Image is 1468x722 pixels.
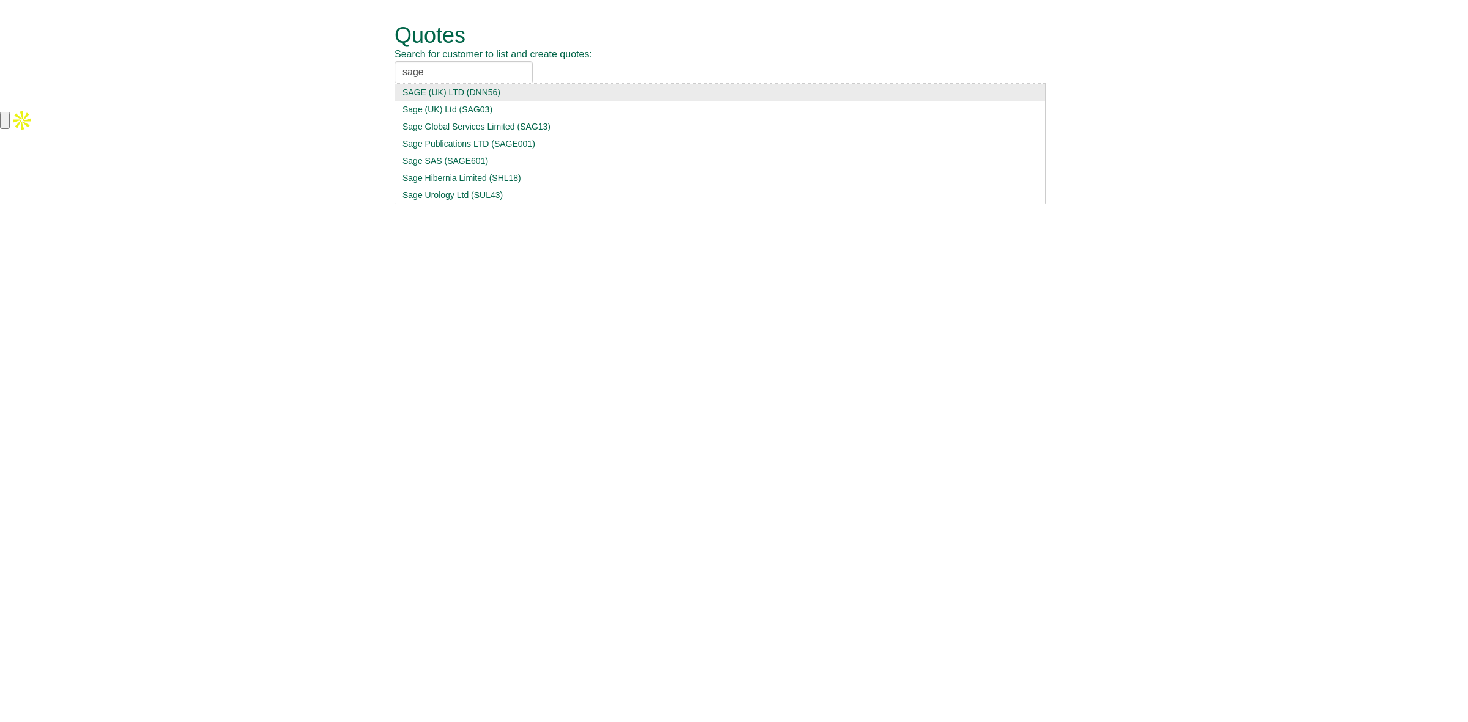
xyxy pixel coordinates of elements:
[402,86,1038,98] div: SAGE (UK) LTD (DNN56)
[395,49,592,59] span: Search for customer to list and create quotes:
[402,155,1038,167] div: Sage SAS (SAGE601)
[10,108,34,133] img: Apollo
[395,23,1046,48] h1: Quotes
[402,189,1038,201] div: Sage Urology Ltd (SUL43)
[402,172,1038,184] div: Sage Hibernia Limited (SHL18)
[402,138,1038,150] div: Sage Publications LTD (SAGE001)
[402,103,1038,116] div: Sage (UK) Ltd (SAG03)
